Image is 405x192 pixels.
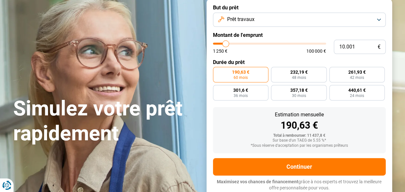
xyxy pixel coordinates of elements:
span: Maximisez vos chances de financement [217,179,298,184]
span: 24 mois [350,94,364,98]
span: 440,61 € [348,88,366,92]
h1: Simulez votre prêt rapidement [13,96,199,146]
span: 42 mois [350,76,364,80]
span: 357,18 € [290,88,307,92]
span: 36 mois [234,94,248,98]
button: Prêt travaux [213,13,386,27]
div: Total à rembourser: 11 437,8 € [218,133,381,138]
p: grâce à nos experts et trouvez la meilleure offre personnalisée pour vous. [213,179,386,191]
span: Prêt travaux [227,16,254,23]
div: 190,63 € [218,121,381,130]
span: 261,93 € [348,70,366,74]
button: Continuer [213,158,386,176]
div: Estimation mensuelle [218,112,381,117]
span: 1 250 € [213,49,227,53]
label: Durée du prêt [213,59,386,65]
span: 301,6 € [233,88,248,92]
label: Montant de l'emprunt [213,32,386,38]
div: Sur base d'un TAEG de 5.55 %* [218,138,381,143]
span: 30 mois [292,94,306,98]
div: *Sous réserve d'acceptation par les organismes prêteurs [218,144,381,148]
span: 60 mois [234,76,248,80]
label: But du prêt [213,5,386,11]
span: 100 000 € [306,49,326,53]
span: 232,19 € [290,70,307,74]
span: 190,63 € [232,70,249,74]
span: € [378,44,381,50]
span: 48 mois [292,76,306,80]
